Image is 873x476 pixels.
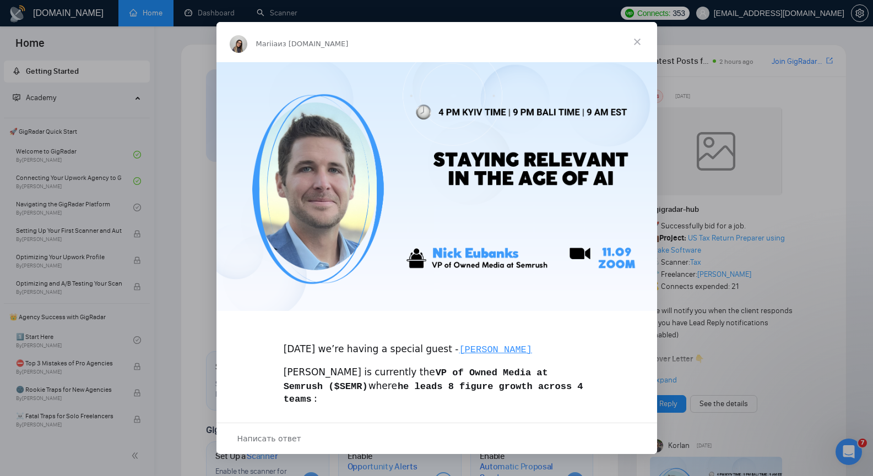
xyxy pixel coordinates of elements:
[230,35,247,53] img: Profile image for Mariia
[284,381,583,406] code: he leads 8 figure growth across 4 teams
[284,366,590,406] div: [PERSON_NAME] is currently the where
[617,22,657,62] span: Закрыть
[256,40,278,48] span: Mariia
[278,40,348,48] span: из [DOMAIN_NAME]
[216,423,657,454] div: Открыть разговор и ответить
[458,344,533,355] code: [PERSON_NAME]
[284,330,590,357] div: [DATE] we’re having a special guest -
[458,343,533,354] a: [PERSON_NAME]
[312,393,319,405] code: :
[284,367,548,392] code: VP of Owned Media at Semrush ($SEMR)
[237,431,301,446] span: Написать ответ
